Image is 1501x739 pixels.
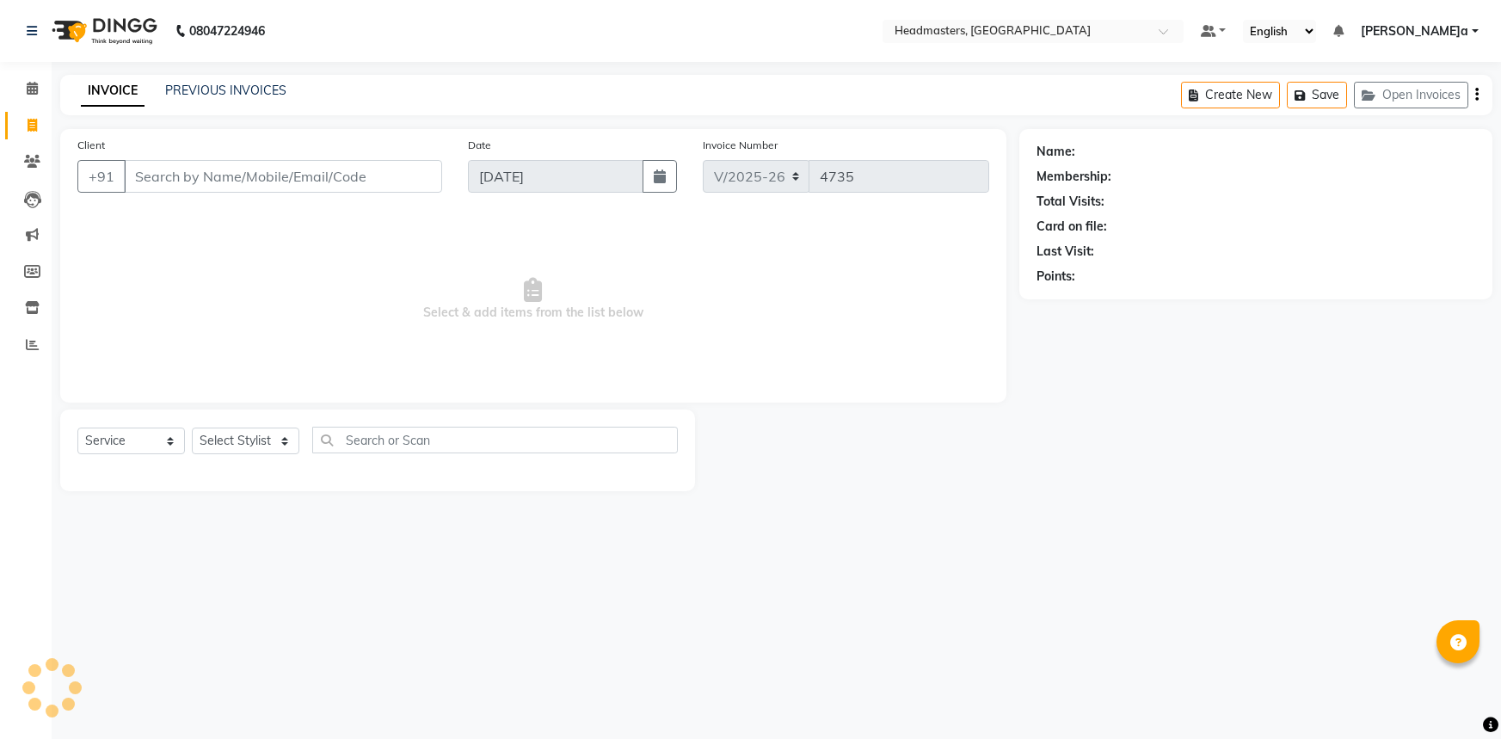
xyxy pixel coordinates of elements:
[189,7,265,55] b: 08047224946
[703,138,778,153] label: Invoice Number
[44,7,162,55] img: logo
[77,213,989,385] span: Select & add items from the list below
[77,138,105,153] label: Client
[1181,82,1280,108] button: Create New
[1287,82,1347,108] button: Save
[81,76,145,107] a: INVOICE
[1361,22,1468,40] span: [PERSON_NAME]a
[77,160,126,193] button: +91
[468,138,491,153] label: Date
[1037,193,1104,211] div: Total Visits:
[165,83,286,98] a: PREVIOUS INVOICES
[1037,218,1107,236] div: Card on file:
[1037,168,1111,186] div: Membership:
[124,160,442,193] input: Search by Name/Mobile/Email/Code
[312,427,678,453] input: Search or Scan
[1037,243,1094,261] div: Last Visit:
[1429,670,1484,722] iframe: chat widget
[1354,82,1468,108] button: Open Invoices
[1037,143,1075,161] div: Name:
[1037,268,1075,286] div: Points:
